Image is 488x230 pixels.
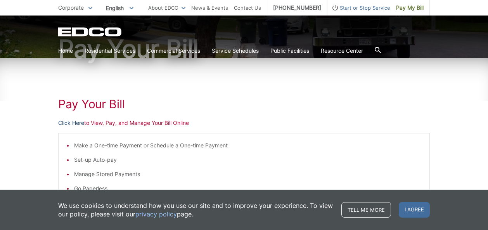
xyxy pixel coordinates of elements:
a: About EDCO [148,3,185,12]
a: EDCD logo. Return to the homepage. [58,27,123,36]
span: Corporate [58,4,84,11]
h1: Pay Your Bill [58,36,430,61]
span: I agree [399,202,430,218]
a: Commercial Services [147,47,200,55]
h1: Pay Your Bill [58,97,430,111]
a: Contact Us [234,3,261,12]
a: Residential Services [85,47,135,55]
a: Tell me more [341,202,391,218]
span: English [100,2,139,14]
a: Service Schedules [212,47,259,55]
p: to View, Pay, and Manage Your Bill Online [58,119,430,127]
li: Set-up Auto-pay [74,156,422,164]
a: Home [58,47,73,55]
li: Make a One-time Payment or Schedule a One-time Payment [74,141,422,150]
a: privacy policy [135,210,177,218]
p: We use cookies to understand how you use our site and to improve your experience. To view our pol... [58,201,334,218]
span: Pay My Bill [396,3,424,12]
li: Go Paperless [74,184,422,193]
a: News & Events [191,3,228,12]
a: Click Here [58,119,84,127]
li: Manage Stored Payments [74,170,422,178]
a: Resource Center [321,47,363,55]
a: Public Facilities [270,47,309,55]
